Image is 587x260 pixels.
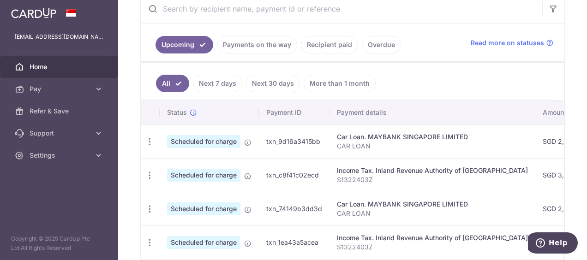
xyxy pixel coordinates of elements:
[30,84,90,94] span: Pay
[259,100,329,124] th: Payment ID
[30,129,90,138] span: Support
[337,209,528,218] p: CAR LOAN
[337,200,528,209] div: Car Loan. MAYBANK SINGAPORE LIMITED
[30,62,90,71] span: Home
[167,202,240,215] span: Scheduled for charge
[301,36,358,53] a: Recipient paid
[304,75,376,92] a: More than 1 month
[167,236,240,249] span: Scheduled for charge
[337,142,528,151] p: CAR LOAN
[362,36,401,53] a: Overdue
[259,124,329,158] td: txn_9d16a3415bb
[167,108,187,117] span: Status
[337,166,528,175] div: Income Tax. Inland Revenue Authority of [GEOGRAPHIC_DATA]
[30,151,90,160] span: Settings
[471,38,544,47] span: Read more on statuses
[329,100,535,124] th: Payment details
[528,232,578,255] iframe: Opens a widget where you can find more information
[11,7,56,18] img: CardUp
[337,175,528,184] p: S1322403Z
[259,158,329,192] td: txn_c8f41c02ecd
[156,75,189,92] a: All
[167,169,240,182] span: Scheduled for charge
[246,75,300,92] a: Next 30 days
[337,233,528,242] div: Income Tax. Inland Revenue Authority of [GEOGRAPHIC_DATA]
[259,192,329,225] td: txn_74149b3dd3d
[217,36,297,53] a: Payments on the way
[337,242,528,252] p: S1322403Z
[156,36,213,53] a: Upcoming
[259,225,329,259] td: txn_1ea43a5acea
[337,132,528,142] div: Car Loan. MAYBANK SINGAPORE LIMITED
[471,38,553,47] a: Read more on statuses
[543,108,566,117] span: Amount
[15,32,103,41] p: [EMAIL_ADDRESS][DOMAIN_NAME]
[167,135,240,148] span: Scheduled for charge
[30,106,90,116] span: Refer & Save
[193,75,242,92] a: Next 7 days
